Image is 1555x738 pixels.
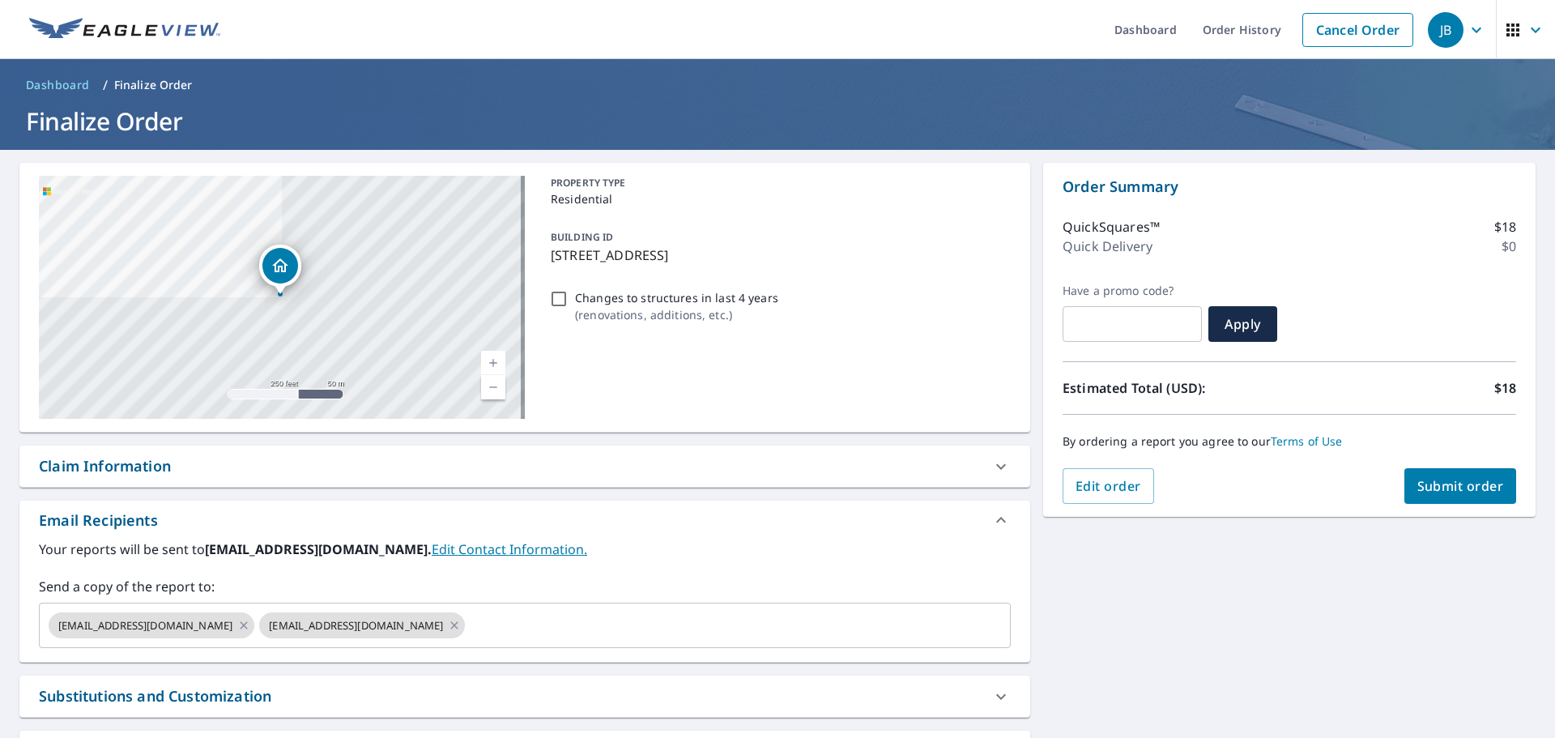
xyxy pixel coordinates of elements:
a: EditContactInfo [432,540,587,558]
p: Finalize Order [114,77,193,93]
li: / [103,75,108,95]
p: Changes to structures in last 4 years [575,289,778,306]
div: Claim Information [19,446,1030,487]
span: Edit order [1076,477,1141,495]
p: ( renovations, additions, etc. ) [575,306,778,323]
p: $18 [1494,378,1516,398]
p: QuickSquares™ [1063,217,1160,237]
p: Estimated Total (USD): [1063,378,1289,398]
h1: Finalize Order [19,105,1536,138]
label: Send a copy of the report to: [39,577,1011,596]
div: Dropped pin, building 1, Residential property, 2018 York St Des Moines, IA 50316 [259,245,301,295]
a: Dashboard [19,72,96,98]
b: [EMAIL_ADDRESS][DOMAIN_NAME]. [205,540,432,558]
a: Current Level 17, Zoom In [481,351,505,375]
label: Your reports will be sent to [39,540,1011,559]
div: JB [1428,12,1463,48]
nav: breadcrumb [19,72,1536,98]
span: Apply [1221,315,1264,333]
p: Quick Delivery [1063,237,1152,256]
p: PROPERTY TYPE [551,176,1004,190]
button: Apply [1208,306,1277,342]
div: Substitutions and Customization [39,685,271,707]
a: Current Level 17, Zoom Out [481,375,505,399]
span: [EMAIL_ADDRESS][DOMAIN_NAME] [259,618,453,633]
p: [STREET_ADDRESS] [551,245,1004,265]
div: Email Recipients [19,501,1030,540]
p: By ordering a report you agree to our [1063,434,1516,449]
button: Edit order [1063,468,1154,504]
div: [EMAIL_ADDRESS][DOMAIN_NAME] [259,612,465,638]
p: $18 [1494,217,1516,237]
p: Order Summary [1063,176,1516,198]
p: BUILDING ID [551,230,613,244]
p: $0 [1502,237,1516,256]
label: Have a promo code? [1063,284,1202,298]
div: Email Recipients [39,510,158,531]
a: Terms of Use [1271,433,1343,449]
div: Claim Information [39,455,171,477]
div: [EMAIL_ADDRESS][DOMAIN_NAME] [49,612,254,638]
p: Residential [551,190,1004,207]
span: [EMAIL_ADDRESS][DOMAIN_NAME] [49,618,242,633]
span: Submit order [1417,477,1504,495]
button: Submit order [1404,468,1517,504]
img: EV Logo [29,18,220,42]
a: Cancel Order [1302,13,1413,47]
span: Dashboard [26,77,90,93]
div: Substitutions and Customization [19,676,1030,717]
